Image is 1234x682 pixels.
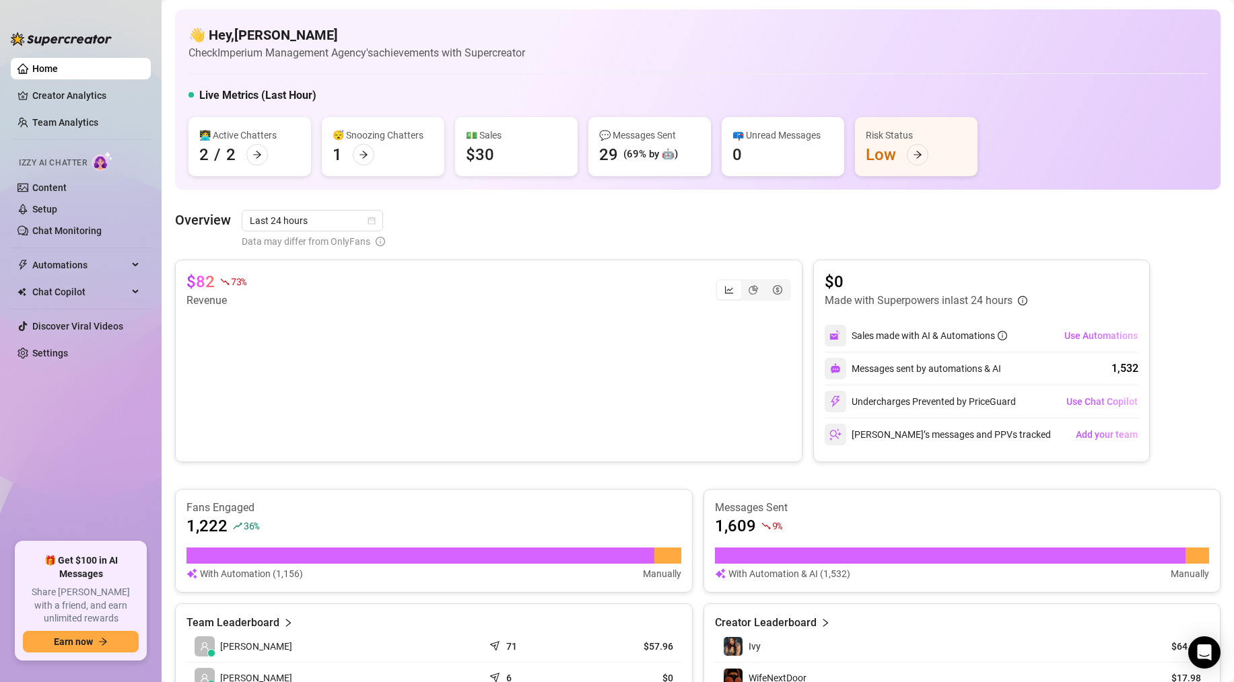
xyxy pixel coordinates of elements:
[715,615,817,631] article: Creator Leaderboard
[749,641,761,652] span: Ivy
[32,348,68,358] a: Settings
[186,271,215,293] article: $82
[825,271,1027,293] article: $0
[643,566,681,581] article: Manually
[829,428,842,441] img: svg%3e
[200,566,303,581] article: With Automation (1,156)
[489,638,503,651] span: send
[186,500,681,515] article: Fans Engaged
[724,637,743,656] img: Ivy
[715,515,756,537] article: 1,609
[32,117,98,128] a: Team Analytics
[252,150,262,159] span: arrow-right
[1076,429,1138,440] span: Add your team
[376,234,385,249] span: info-circle
[368,217,376,225] span: calendar
[32,204,57,215] a: Setup
[772,519,782,532] span: 9 %
[32,63,58,74] a: Home
[333,128,434,143] div: 😴 Snoozing Chatters
[98,637,108,646] span: arrow-right
[466,144,494,165] div: $30
[32,225,102,236] a: Chat Monitoring
[1064,325,1138,346] button: Use Automations
[233,521,242,531] span: rise
[250,211,375,231] span: Last 24 hours
[199,87,316,104] h5: Live Metrics (Last Hour)
[1111,361,1138,377] div: 1,532
[732,144,742,165] div: 0
[11,32,112,46] img: logo-BBDzfeDw.svg
[333,144,342,165] div: 1
[32,254,128,276] span: Automations
[18,287,26,297] img: Chat Copilot
[1066,396,1138,407] span: Use Chat Copilot
[1188,636,1221,669] div: Open Intercom Messenger
[913,150,922,159] span: arrow-right
[852,328,1007,343] div: Sales made with AI & Automations
[54,636,93,647] span: Earn now
[715,500,1210,515] article: Messages Sent
[32,85,140,106] a: Creator Analytics
[1066,391,1138,412] button: Use Chat Copilot
[32,281,128,303] span: Chat Copilot
[220,639,292,654] span: [PERSON_NAME]
[866,128,967,143] div: Risk Status
[623,147,678,163] div: (69% by 🤖)
[825,293,1013,309] article: Made with Superpowers in last 24 hours
[829,395,842,408] img: svg%3e
[175,210,231,230] article: Overview
[998,331,1007,340] span: info-circle
[599,144,618,165] div: 29
[825,358,1001,379] div: Messages sent by automations & AI
[1171,566,1209,581] article: Manually
[773,285,782,295] span: dollar-circle
[226,144,236,165] div: 2
[242,234,370,249] span: Data may differ from OnlyFans
[23,631,139,652] button: Earn nowarrow-right
[728,566,850,581] article: With Automation & AI (1,532)
[23,586,139,626] span: Share [PERSON_NAME] with a friend, and earn unlimited rewards
[724,285,734,295] span: line-chart
[1140,640,1201,653] article: $64.33
[1018,296,1027,305] span: info-circle
[1075,424,1138,445] button: Add your team
[186,515,228,537] article: 1,222
[199,144,209,165] div: 2
[359,150,368,159] span: arrow-right
[283,615,293,631] span: right
[32,182,67,193] a: Content
[825,391,1016,412] div: Undercharges Prevented by PriceGuard
[19,157,87,169] span: Izzy AI Chatter
[506,640,517,653] article: 71
[186,293,246,309] article: Revenue
[749,285,758,295] span: pie-chart
[23,554,139,580] span: 🎁 Get $100 in AI Messages
[716,279,791,301] div: segmented control
[186,615,279,631] article: Team Leaderboard
[32,321,123,332] a: Discover Viral Videos
[18,260,28,270] span: thunderbolt
[186,566,197,581] img: svg%3e
[244,519,259,532] span: 36 %
[590,640,673,653] article: $57.96
[761,521,771,531] span: fall
[199,128,300,143] div: 👩‍💻 Active Chatters
[200,642,209,651] span: user
[830,363,841,374] img: svg%3e
[599,128,700,143] div: 💬 Messages Sent
[732,128,833,143] div: 📪 Unread Messages
[466,128,567,143] div: 💵 Sales
[188,26,525,44] h4: 👋 Hey, [PERSON_NAME]
[821,615,830,631] span: right
[829,330,842,342] img: svg%3e
[220,277,230,287] span: fall
[825,424,1051,445] div: [PERSON_NAME]’s messages and PPVs tracked
[188,44,525,61] article: Check Imperium Management Agency's achievements with Supercreator
[1064,330,1138,341] span: Use Automations
[92,151,113,171] img: AI Chatter
[231,275,246,288] span: 73 %
[715,566,726,581] img: svg%3e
